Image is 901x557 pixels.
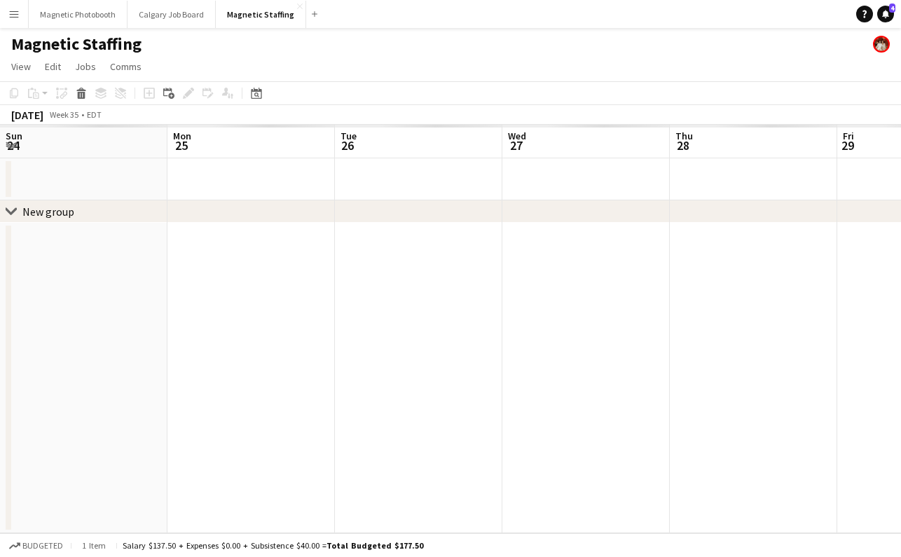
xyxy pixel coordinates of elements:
[69,57,102,76] a: Jobs
[173,130,191,142] span: Mon
[11,34,142,55] h1: Magnetic Staffing
[29,1,128,28] button: Magnetic Photobooth
[77,540,111,551] span: 1 item
[338,137,357,153] span: 26
[4,137,22,153] span: 24
[110,60,142,73] span: Comms
[128,1,216,28] button: Calgary Job Board
[341,130,357,142] span: Tue
[87,109,102,120] div: EDT
[7,538,65,553] button: Budgeted
[843,130,854,142] span: Fri
[6,130,22,142] span: Sun
[216,1,306,28] button: Magnetic Staffing
[46,109,81,120] span: Week 35
[104,57,147,76] a: Comms
[39,57,67,76] a: Edit
[123,540,423,551] div: Salary $137.50 + Expenses $0.00 + Subsistence $40.00 =
[506,137,526,153] span: 27
[22,541,63,551] span: Budgeted
[22,205,74,219] div: New group
[75,60,96,73] span: Jobs
[873,36,890,53] app-user-avatar: Kara & Monika
[171,137,191,153] span: 25
[673,137,693,153] span: 28
[675,130,693,142] span: Thu
[326,540,423,551] span: Total Budgeted $177.50
[508,130,526,142] span: Wed
[889,4,895,13] span: 4
[11,108,43,122] div: [DATE]
[45,60,61,73] span: Edit
[11,60,31,73] span: View
[877,6,894,22] a: 4
[6,57,36,76] a: View
[841,137,854,153] span: 29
